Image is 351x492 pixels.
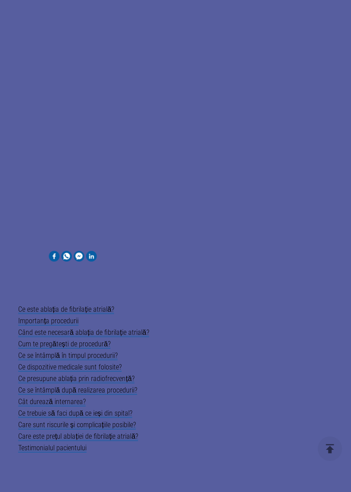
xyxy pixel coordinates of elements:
img: Share on Facebook [49,251,59,262]
img: Share on Facebook Messenger [74,251,84,262]
a: Ce este ablația de fibrilație atrială? [18,305,114,314]
button: delete [318,436,342,461]
a: Importanța procedurii [18,317,79,325]
a: Ce se întâmplă după realizarea procedurii? [18,386,137,395]
a: Cum te pregătești de procedură? [18,340,110,349]
a: Care sunt riscurile și complicațiile posibile? [18,421,136,429]
img: Share on LinkedIn [86,251,97,262]
a: Ce se întâmplă în timpul procedurii? [18,351,118,360]
a: Care este prețul ablației de fibrilație atrială? [18,432,138,441]
a: Testimonialul pacientului [18,444,87,452]
a: Ce trebuie să faci după ce ieși din spital? [18,409,132,418]
a: Când este necesară ablația de fibrilație atrială? [18,328,149,337]
a: Ce dispozitive medicale sunt folosite? [18,363,122,372]
a: Ce presupune ablația prin radiofrecvență? [18,374,134,383]
a: Cât durează internarea? [18,397,86,406]
img: Share on WhatsApp [61,251,72,262]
